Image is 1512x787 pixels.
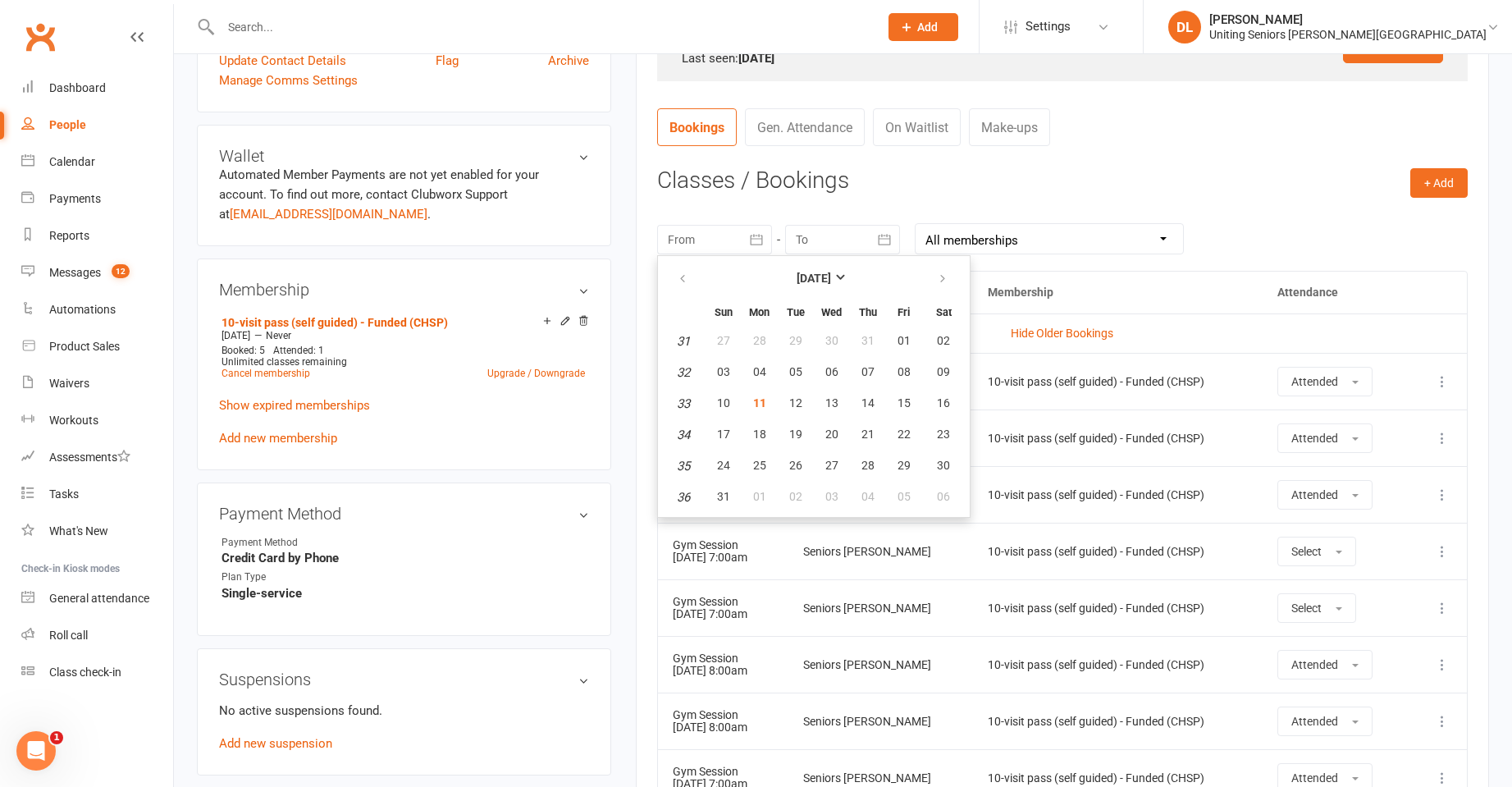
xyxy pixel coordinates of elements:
div: Seniors [PERSON_NAME] [803,546,959,558]
div: Gym Session [673,652,774,665]
em: 33 [677,396,690,411]
span: Attended [1291,432,1338,445]
div: — [217,329,589,342]
button: 20 [815,420,849,450]
span: Attended [1291,488,1338,501]
button: 25 [742,451,777,481]
button: 16 [923,389,965,419]
div: Class check-in [49,666,121,679]
div: Seniors [PERSON_NAME] [803,772,959,785]
strong: [DATE] [738,51,774,66]
span: 30 [825,334,838,347]
span: Settings [1026,8,1071,45]
span: 04 [861,490,875,503]
span: 03 [825,490,838,503]
button: 15 [887,389,921,419]
h3: Suspensions [219,670,589,689]
button: 21 [851,420,885,450]
span: 25 [753,459,766,472]
button: 29 [779,327,813,356]
span: 10 [717,396,730,410]
button: 10 [706,389,741,419]
a: 10-visit pass (self guided) - Funded (CHSP) [222,316,448,329]
a: Flag [436,51,459,71]
div: Waivers [49,377,89,390]
div: DL [1168,11,1201,43]
div: Roll call [49,629,88,642]
div: Assessments [49,451,130,464]
span: 03 [717,365,730,378]
span: 13 [825,396,838,410]
button: 03 [815,483,849,512]
span: 29 [898,459,911,472]
span: Select [1291,545,1322,558]
span: 1 [50,731,63,744]
div: Workouts [49,414,98,427]
span: 28 [753,334,766,347]
a: Manage Comms Settings [219,71,358,90]
a: Product Sales [21,328,173,365]
td: [DATE] 7:00am [658,523,788,579]
button: Attended [1277,423,1373,453]
h3: Wallet [219,147,589,165]
button: 02 [923,327,965,356]
td: [DATE] 7:00am [658,579,788,636]
strong: [DATE] [797,272,831,285]
small: Sunday [715,306,733,318]
th: Attendance [1263,272,1409,313]
span: Attended [1291,715,1338,728]
no-payment-system: Automated Member Payments are not yet enabled for your account. To find out more, contact Clubwor... [219,167,539,222]
span: 12 [112,264,130,278]
span: 23 [937,428,950,441]
button: 30 [815,327,849,356]
button: 23 [923,420,965,450]
button: 27 [706,327,741,356]
td: [DATE] 8:00am [658,636,788,693]
div: Gym Session [673,766,774,778]
a: Workouts [21,402,173,439]
div: 10-visit pass (self guided) - Funded (CHSP) [988,489,1248,501]
div: [PERSON_NAME] [1209,12,1487,27]
div: Automations [49,303,116,316]
div: Seniors [PERSON_NAME] [803,659,959,671]
span: Never [266,330,291,341]
span: 02 [789,490,802,503]
button: Attended [1277,650,1373,679]
button: 26 [779,451,813,481]
span: 22 [898,428,911,441]
div: Payment Method [222,535,357,551]
a: Class kiosk mode [21,654,173,691]
button: 31 [851,327,885,356]
span: 16 [937,396,950,410]
button: 09 [923,358,965,387]
span: Attended [1291,658,1338,671]
div: Calendar [49,155,95,168]
a: Messages 12 [21,254,173,291]
em: 31 [677,334,690,349]
span: 07 [861,365,875,378]
span: 19 [789,428,802,441]
button: 19 [779,420,813,450]
div: People [49,118,86,131]
span: Attended: 1 [273,345,324,356]
div: Seniors [PERSON_NAME] [803,602,959,615]
span: 01 [753,490,766,503]
span: 02 [937,334,950,347]
th: Membership [973,272,1263,313]
span: Add [917,21,938,34]
div: Messages [49,266,101,279]
span: Attended [1291,771,1338,785]
button: 12 [779,389,813,419]
a: Update Contact Details [219,51,346,71]
div: Uniting Seniors [PERSON_NAME][GEOGRAPHIC_DATA] [1209,27,1487,42]
div: Gym Session [673,539,774,551]
a: Clubworx [20,16,61,57]
span: 08 [898,365,911,378]
a: Make-ups [969,108,1050,146]
span: 18 [753,428,766,441]
button: 04 [851,483,885,512]
button: 28 [742,327,777,356]
button: 17 [706,420,741,450]
button: 06 [815,358,849,387]
button: 13 [815,389,849,419]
